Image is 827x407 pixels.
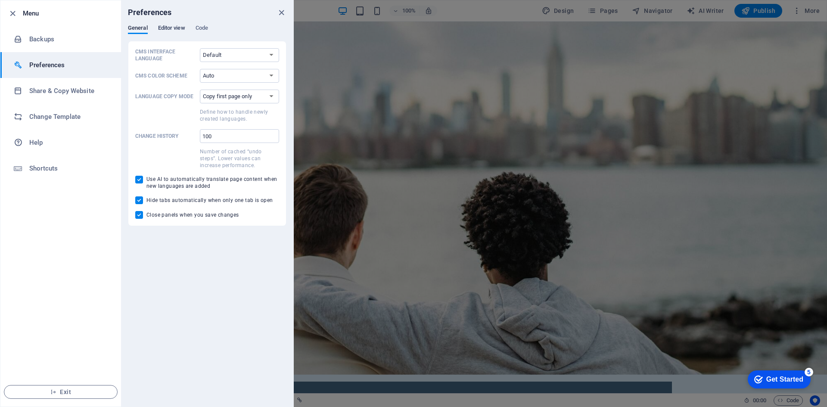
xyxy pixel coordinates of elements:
[0,130,121,155] a: Help
[29,60,109,70] h6: Preferences
[29,34,109,44] h6: Backups
[64,2,72,10] div: 5
[29,86,109,96] h6: Share & Copy Website
[29,163,109,174] h6: Shortcuts
[29,112,109,122] h6: Change Template
[276,7,286,18] button: close
[135,93,196,100] p: Language Copy Mode
[196,23,208,35] span: Code
[135,48,196,62] p: CMS Interface Language
[200,69,279,83] select: CMS Color Scheme
[128,7,172,18] h6: Preferences
[200,148,279,169] p: Number of cached “undo steps”. Lower values can increase performance.
[128,23,148,35] span: General
[200,129,279,143] input: Change historyNumber of cached “undo steps”. Lower values can increase performance.
[146,197,273,204] span: Hide tabs automatically when only one tab is open
[146,176,279,190] span: Use AI to automatically translate page content when new languages are added
[11,388,110,395] span: Exit
[200,109,279,122] p: Define how to handle newly created languages.
[135,133,196,140] p: Change history
[200,48,279,62] select: CMS Interface Language
[135,72,196,79] p: CMS Color Scheme
[158,23,185,35] span: Editor view
[25,9,62,17] div: Get Started
[128,25,286,41] div: Preferences
[7,4,70,22] div: Get Started 5 items remaining, 0% complete
[23,8,114,19] h6: Menu
[146,211,239,218] span: Close panels when you save changes
[4,385,118,399] button: Exit
[200,90,279,103] select: Language Copy ModeDefine how to handle newly created languages.
[29,137,109,148] h6: Help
